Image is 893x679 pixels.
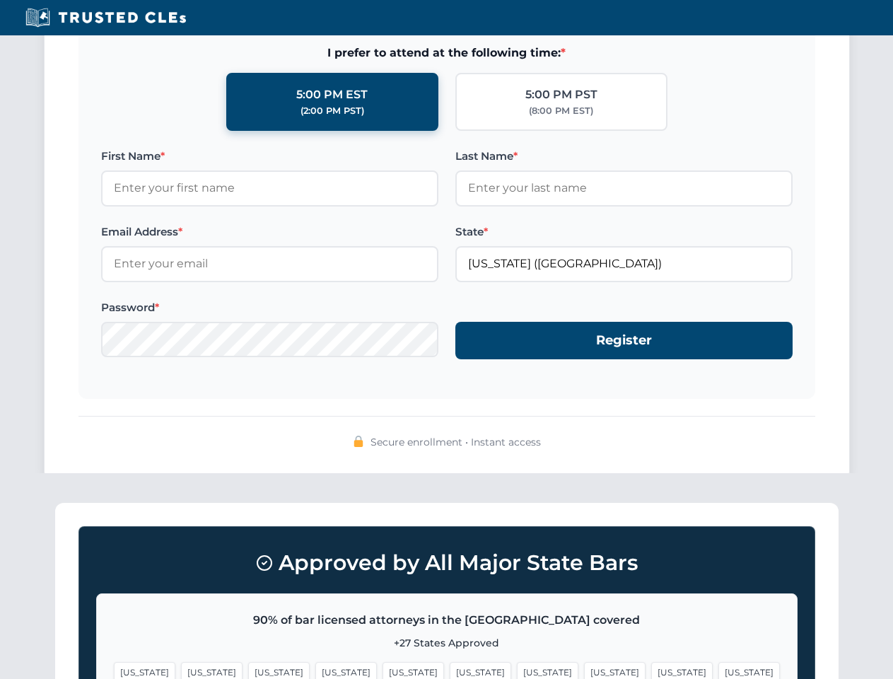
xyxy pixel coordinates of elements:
[101,299,438,316] label: Password
[300,104,364,118] div: (2:00 PM PST)
[101,224,438,240] label: Email Address
[455,170,793,206] input: Enter your last name
[455,148,793,165] label: Last Name
[296,86,368,104] div: 5:00 PM EST
[114,611,780,629] p: 90% of bar licensed attorneys in the [GEOGRAPHIC_DATA] covered
[101,44,793,62] span: I prefer to attend at the following time:
[101,170,438,206] input: Enter your first name
[96,544,798,582] h3: Approved by All Major State Bars
[455,246,793,282] input: Florida (FL)
[114,635,780,651] p: +27 States Approved
[455,224,793,240] label: State
[455,322,793,359] button: Register
[370,434,541,450] span: Secure enrollment • Instant access
[101,246,438,282] input: Enter your email
[101,148,438,165] label: First Name
[21,7,190,28] img: Trusted CLEs
[529,104,593,118] div: (8:00 PM EST)
[353,436,364,447] img: 🔒
[525,86,597,104] div: 5:00 PM PST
